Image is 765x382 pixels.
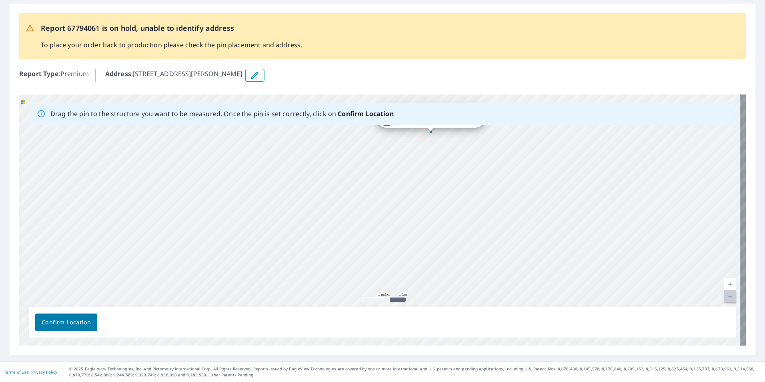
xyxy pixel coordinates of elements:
span: Confirm Location [42,318,91,328]
a: Privacy Policy [31,369,57,375]
p: Report 67794061 is on hold, unable to identify address [41,23,302,34]
b: Report Type [19,69,59,78]
p: Drag the pin to the structure you want to be measured. Once the pin is set correctly, click on [50,109,394,119]
a: Current Level 12, Zoom In [724,278,736,290]
a: Terms of Use [4,369,29,375]
b: Address [105,69,131,78]
a: Current Level 12, Zoom Out Disabled [724,290,736,302]
p: | [4,370,57,374]
p: © 2025 Eagle View Technologies, Inc. and Pictometry International Corp. All Rights Reserved. Repo... [69,366,761,378]
b: Confirm Location [338,109,393,118]
button: Confirm Location [35,314,97,331]
p: : [STREET_ADDRESS][PERSON_NAME] [105,69,242,82]
p: : Premium [19,69,89,82]
p: To place your order back to production please check the pin placement and address. [41,40,302,50]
